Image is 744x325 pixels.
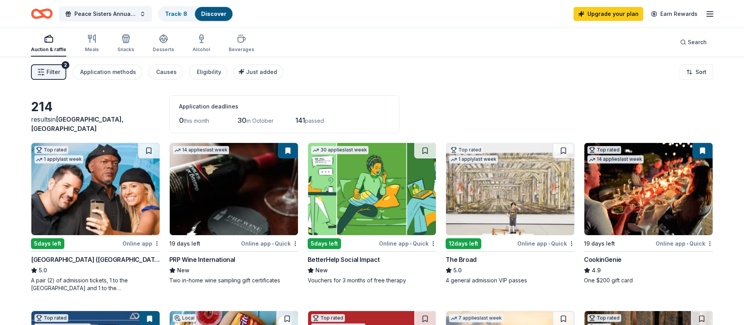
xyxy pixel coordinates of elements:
button: Search [674,34,713,50]
div: 30 applies last week [311,146,369,154]
a: Discover [201,10,226,17]
div: 5 days left [31,238,64,249]
button: Beverages [229,31,254,57]
div: Eligibility [197,67,221,77]
span: in October [246,117,274,124]
div: The Broad [446,255,476,264]
div: Vouchers for 3 months of free therapy [308,277,437,284]
div: Causes [156,67,177,77]
div: Application methods [80,67,136,77]
div: Desserts [153,46,174,53]
div: BetterHelp Social Impact [308,255,380,264]
a: Image for BetterHelp Social Impact30 applieslast week5days leftOnline app•QuickBetterHelp Social ... [308,143,437,284]
img: Image for Hollywood Wax Museum (Hollywood) [31,143,160,235]
button: Meals [85,31,99,57]
span: Just added [246,69,277,75]
div: A pair (2) of admission tickets, 1 to the [GEOGRAPHIC_DATA] and 1 to the [GEOGRAPHIC_DATA] [31,277,160,292]
div: Top rated [34,314,68,322]
span: 0 [179,116,184,124]
button: Track· 8Discover [158,6,233,22]
span: passed [305,117,324,124]
div: Beverages [229,46,254,53]
button: Sort [680,64,713,80]
div: Two in-home wine sampling gift certificates [169,277,298,284]
button: Eligibility [189,64,227,80]
div: 214 [31,99,160,115]
div: 4 general admission VIP passes [446,277,575,284]
span: • [272,241,274,247]
span: 5.0 [453,266,462,275]
button: Desserts [153,31,174,57]
div: Top rated [311,314,345,322]
span: • [548,241,550,247]
span: Sort [696,67,706,77]
div: 19 days left [584,239,615,248]
span: [GEOGRAPHIC_DATA], [GEOGRAPHIC_DATA] [31,115,124,132]
div: 14 applies last week [173,146,229,154]
a: Image for CookinGenieTop rated14 applieslast week19 days leftOnline app•QuickCookinGenie4.9One $2... [584,143,713,284]
img: Image for The Broad [446,143,574,235]
div: [GEOGRAPHIC_DATA] ([GEOGRAPHIC_DATA]) [31,255,160,264]
div: results [31,115,160,133]
div: Top rated [449,146,483,154]
div: 7 applies last week [449,314,503,322]
button: Peace Sisters Annual Gala [59,6,152,22]
div: 5 days left [308,238,341,249]
div: Online app Quick [656,239,713,248]
button: Causes [148,64,183,80]
div: Online app Quick [241,239,298,248]
div: 19 days left [169,239,200,248]
div: 1 apply last week [449,155,498,163]
a: Track· 8 [165,10,187,17]
a: Home [31,5,53,23]
button: Just added [234,64,283,80]
span: in [31,115,124,132]
img: Image for BetterHelp Social Impact [308,143,436,235]
div: 12 days left [446,238,481,249]
div: Top rated [587,146,621,154]
span: Filter [46,67,60,77]
span: Peace Sisters Annual Gala [74,9,136,19]
a: Image for PRP Wine International14 applieslast week19 days leftOnline app•QuickPRP Wine Internati... [169,143,298,284]
span: 4.9 [592,266,601,275]
div: Online app [122,239,160,248]
span: 141 [295,116,305,124]
a: Earn Rewards [646,7,702,21]
span: New [315,266,328,275]
div: Local [173,314,196,322]
span: • [687,241,688,247]
div: Top rated [587,314,621,322]
div: Meals [85,46,99,53]
a: Image for The BroadTop rated1 applylast week12days leftOnline app•QuickThe Broad5.04 general admi... [446,143,575,284]
div: 2 [62,61,69,69]
div: Auction & raffle [31,46,66,53]
a: Image for Hollywood Wax Museum (Hollywood)Top rated1 applylast week5days leftOnline app[GEOGRAPHI... [31,143,160,292]
span: Search [688,38,707,47]
a: Upgrade your plan [573,7,643,21]
div: Snacks [117,46,134,53]
div: CookinGenie [584,255,622,264]
div: Application deadlines [179,102,390,111]
img: Image for PRP Wine International [170,143,298,235]
span: 30 [237,116,246,124]
img: Image for CookinGenie [584,143,713,235]
span: New [177,266,189,275]
div: Online app Quick [379,239,436,248]
div: One $200 gift card [584,277,713,284]
button: Snacks [117,31,134,57]
button: Alcohol [193,31,210,57]
div: 1 apply last week [34,155,83,163]
button: Filter2 [31,64,66,80]
div: Top rated [34,146,68,154]
div: Alcohol [193,46,210,53]
span: • [410,241,412,247]
span: this month [184,117,209,124]
div: Online app Quick [517,239,575,248]
button: Application methods [72,64,142,80]
button: Auction & raffle [31,31,66,57]
div: 14 applies last week [587,155,644,163]
span: 5.0 [39,266,47,275]
div: PRP Wine International [169,255,235,264]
